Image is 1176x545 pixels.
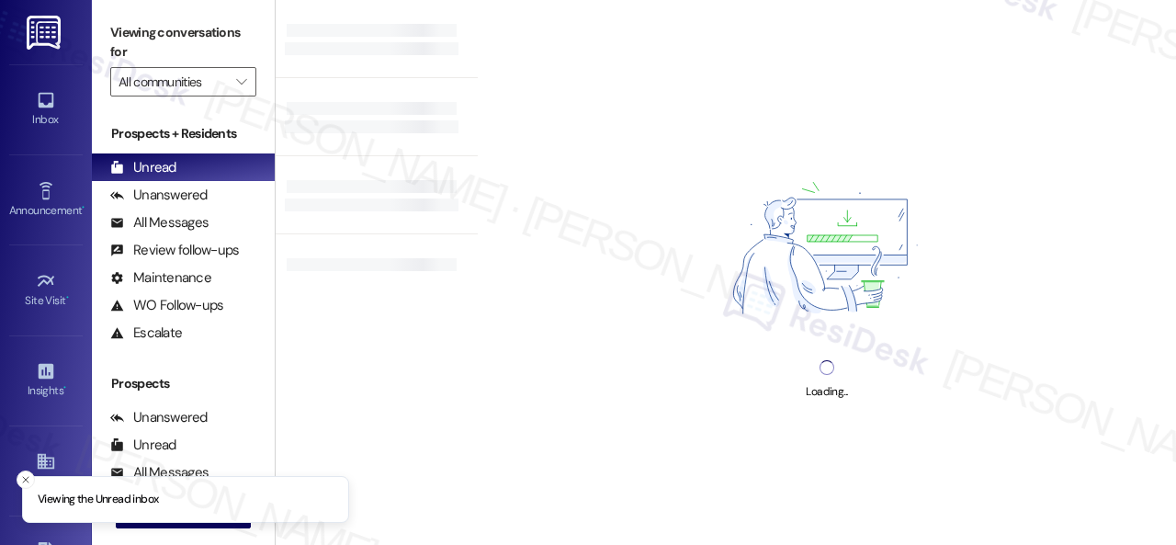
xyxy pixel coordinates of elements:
[9,266,83,315] a: Site Visit •
[119,67,227,97] input: All communities
[110,408,208,427] div: Unanswered
[110,213,209,233] div: All Messages
[92,374,275,393] div: Prospects
[110,241,239,260] div: Review follow-ups
[110,268,211,288] div: Maintenance
[63,381,66,394] span: •
[17,471,35,489] button: Close toast
[66,291,69,304] span: •
[110,296,223,315] div: WO Follow-ups
[236,74,246,89] i: 
[82,201,85,214] span: •
[110,158,176,177] div: Unread
[806,382,847,402] div: Loading...
[110,324,182,343] div: Escalate
[110,436,176,455] div: Unread
[9,85,83,134] a: Inbox
[92,124,275,143] div: Prospects + Residents
[110,18,256,67] label: Viewing conversations for
[38,492,158,508] p: Viewing the Unread inbox
[110,186,208,205] div: Unanswered
[27,16,64,50] img: ResiDesk Logo
[9,446,83,495] a: Buildings
[9,356,83,405] a: Insights •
